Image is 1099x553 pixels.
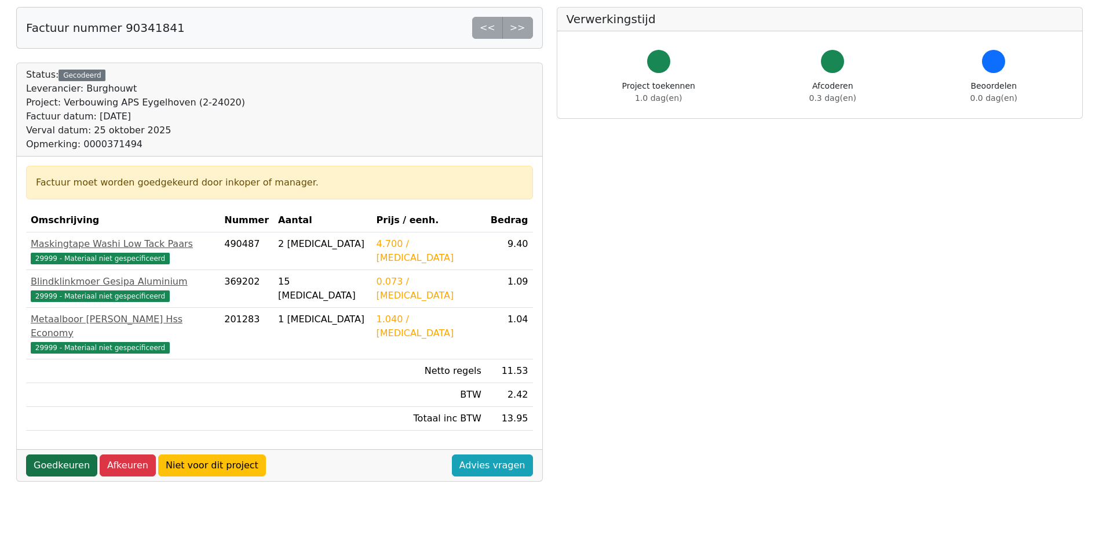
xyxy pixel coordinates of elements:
td: 1.04 [486,308,533,359]
div: Blindklinkmoer Gesipa Aluminium [31,275,215,289]
td: 2.42 [486,383,533,407]
span: 1.0 dag(en) [635,93,682,103]
td: 369202 [220,270,273,308]
td: BTW [372,383,486,407]
td: Totaal inc BTW [372,407,486,431]
td: 1.09 [486,270,533,308]
div: Factuur datum: [DATE] [26,110,245,123]
td: 490487 [220,232,273,270]
span: 0.0 dag(en) [970,93,1017,103]
a: Metaalboor [PERSON_NAME] Hss Economy29999 - Materiaal niet gespecificeerd [31,312,215,354]
th: Nummer [220,209,273,232]
a: Maskingtape Washi Low Tack Paars29999 - Materiaal niet gespecificeerd [31,237,215,265]
div: Verval datum: 25 oktober 2025 [26,123,245,137]
div: Project toekennen [622,80,695,104]
div: 2 [MEDICAL_DATA] [278,237,367,251]
span: 29999 - Materiaal niet gespecificeerd [31,290,170,302]
div: Gecodeerd [59,70,105,81]
a: Goedkeuren [26,454,97,476]
td: 13.95 [486,407,533,431]
h5: Factuur nummer 90341841 [26,21,185,35]
div: Metaalboor [PERSON_NAME] Hss Economy [31,312,215,340]
a: Niet voor dit project [158,454,266,476]
div: Maskingtape Washi Low Tack Paars [31,237,215,251]
td: Netto regels [372,359,486,383]
a: Blindklinkmoer Gesipa Aluminium29999 - Materiaal niet gespecificeerd [31,275,215,303]
div: Status: [26,68,245,151]
div: 1 [MEDICAL_DATA] [278,312,367,326]
div: 4.700 / [MEDICAL_DATA] [377,237,481,265]
div: Factuur moet worden goedgekeurd door inkoper of manager. [36,176,523,190]
td: 11.53 [486,359,533,383]
span: 29999 - Materiaal niet gespecificeerd [31,342,170,354]
th: Bedrag [486,209,533,232]
div: 15 [MEDICAL_DATA] [278,275,367,303]
a: Advies vragen [452,454,533,476]
div: 0.073 / [MEDICAL_DATA] [377,275,481,303]
h5: Verwerkingstijd [567,12,1074,26]
td: 9.40 [486,232,533,270]
div: Leverancier: Burghouwt [26,82,245,96]
a: Afkeuren [100,454,156,476]
div: Beoordelen [970,80,1017,104]
div: Project: Verbouwing APS Eygelhoven (2-24020) [26,96,245,110]
th: Prijs / eenh. [372,209,486,232]
div: Afcoderen [809,80,856,104]
th: Omschrijving [26,209,220,232]
span: 0.3 dag(en) [809,93,856,103]
div: 1.040 / [MEDICAL_DATA] [377,312,481,340]
td: 201283 [220,308,273,359]
span: 29999 - Materiaal niet gespecificeerd [31,253,170,264]
div: Opmerking: 0000371494 [26,137,245,151]
th: Aantal [273,209,371,232]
